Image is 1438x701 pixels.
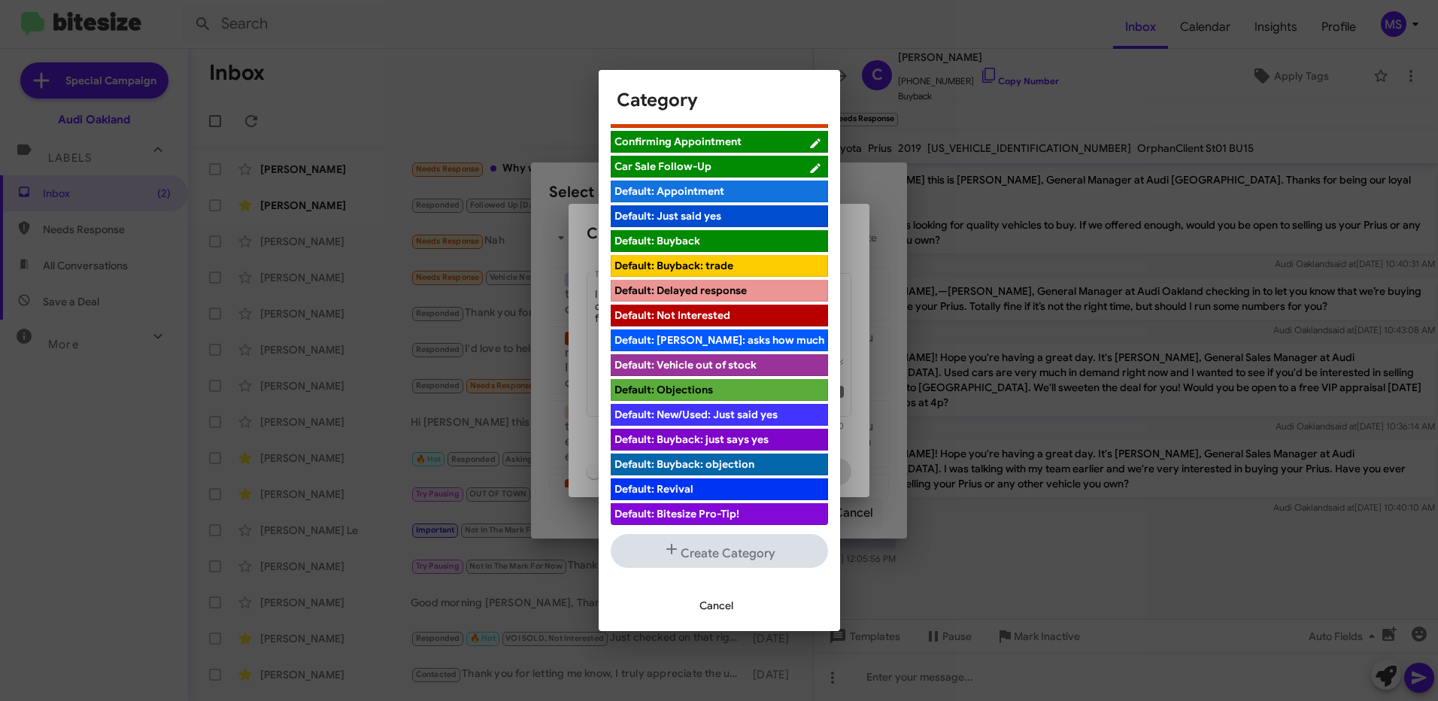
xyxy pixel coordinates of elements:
span: Default: Vehicle out of stock [614,357,824,372]
span: Cancel [699,592,733,619]
span: Default: Buyback: just says yes [614,432,824,447]
span: Default: Buyback: objection [614,457,824,472]
span: Default: Appointment [614,184,824,199]
span: Default: Delayed response [614,283,824,298]
button: Cancel [687,592,745,619]
span: Default: Buyback: trade [614,258,824,273]
span: Default: Just said yes [614,208,824,223]
button: Create Category [611,534,828,568]
span: Default: Not Interested [614,308,824,323]
span: Car Sale Follow-Up [614,159,808,174]
span: Confirming Appointment [614,134,808,149]
span: Default: Bitesize Pro-Tip! [614,506,824,521]
span: Default: New/Used: Just said yes [614,407,824,422]
span: Default: Objections [614,382,824,397]
span: Default: Revival [614,481,824,496]
span: Default: [PERSON_NAME]: asks how much [614,332,824,347]
span: Default: Buyback [614,233,824,248]
h1: Category [617,88,822,112]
